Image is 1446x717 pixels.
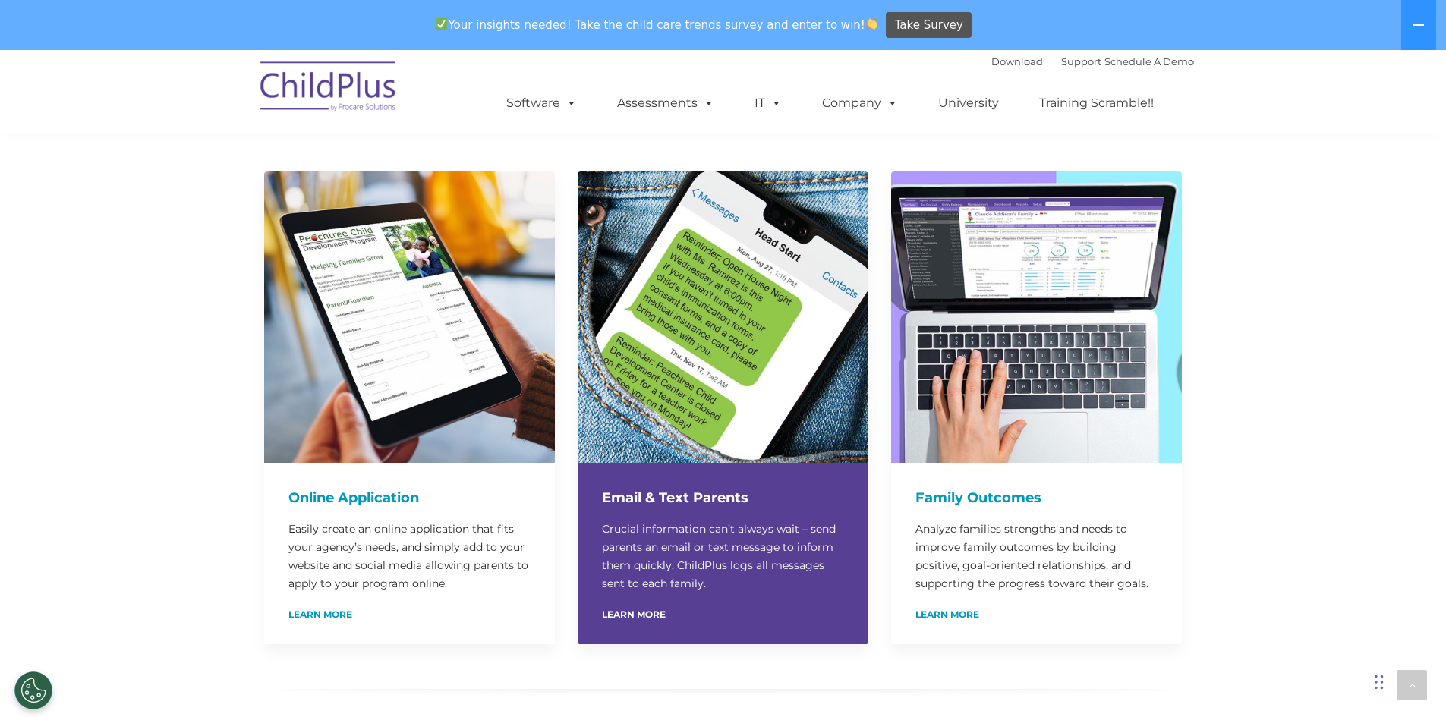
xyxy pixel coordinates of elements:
a: Learn More [602,610,666,619]
a: Assessments [602,88,729,118]
span: Take Survey [895,12,963,39]
a: Schedule A Demo [1104,55,1194,68]
p: Crucial information can’t always wait – send parents an email or text message to inform them quic... [602,520,844,593]
a: IT [739,88,797,118]
span: Your insights needed! Take the child care trends survey and enter to win! [430,10,884,39]
a: Download [991,55,1043,68]
div: Drag [1375,659,1384,705]
a: University [923,88,1014,118]
a: Learn More [915,610,979,619]
a: Company [807,88,913,118]
p: Easily create an online application that fits your agency’s needs, and simply add to your website... [288,520,531,593]
img: ChildPlus by Procare Solutions [253,51,405,127]
p: Analyze families strengths and needs to improve family outcomes by building positive, goal-orient... [915,520,1158,593]
img: 👏 [866,18,877,30]
img: Email-Text750_2 [578,171,868,462]
a: Learn More [288,610,352,619]
img: FEO750_2 [891,171,1182,462]
a: Software [491,88,592,118]
a: Training Scramble!! [1024,88,1169,118]
h4: Online Application [288,487,531,508]
a: Take Survey [886,12,972,39]
h4: Email & Text Parents [602,487,844,508]
button: Cookies Settings [14,671,52,709]
img: OnlineApplication750_2 [264,171,555,462]
font: | [991,55,1194,68]
img: ✅ [436,18,447,30]
iframe: Chat Widget [1198,553,1446,717]
a: Support [1061,55,1101,68]
h4: Family Outcomes [915,487,1158,508]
